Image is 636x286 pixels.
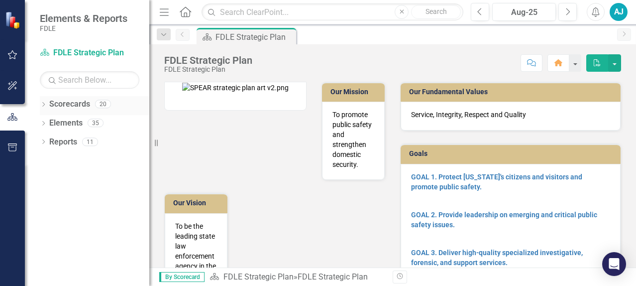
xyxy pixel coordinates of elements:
div: 11 [82,138,98,146]
a: Elements [49,118,83,129]
h3: Our Fundamental Values [409,88,616,96]
div: FDLE Strategic Plan [164,66,252,73]
div: FDLE Strategic Plan [164,55,252,66]
div: 20 [95,100,111,109]
div: Open Intercom Messenger [602,252,626,276]
div: FDLE Strategic Plan [298,272,368,282]
a: GOAL 2. Provide leadership on emerging and critical public safety issues. [411,211,597,229]
a: Reports [49,137,77,148]
a: FDLE Strategic Plan [40,47,139,59]
p: Service, Integrity, Respect and Quality [411,110,610,120]
button: Aug-25 [492,3,556,21]
div: Aug-25 [496,6,552,18]
span: Elements & Reports [40,12,127,24]
span: Search [425,7,447,15]
a: GOAL 1. Protect [US_STATE]'s citizens and visitors and promote public safety. [411,173,582,191]
img: SPEAR strategic plan art v2.png [182,83,289,93]
button: AJ [610,3,628,21]
h3: Our Mission [330,88,380,96]
div: 35 [88,119,104,128]
small: FDLE [40,24,127,32]
img: ClearPoint Strategy [5,11,22,29]
div: FDLE Strategic Plan [215,31,294,43]
span: By Scorecard [159,272,205,282]
h3: Goals [409,150,616,157]
input: Search Below... [40,71,139,89]
div: » [210,272,385,283]
a: FDLE Strategic Plan [223,272,294,282]
a: GOAL 3. Deliver high-quality specialized investigative, forensic, and support services. [411,249,583,267]
h3: Our Vision [173,199,222,207]
p: To promote public safety and strengthen domestic security. [332,110,374,169]
a: Scorecards [49,99,90,110]
button: Search [411,5,461,19]
input: Search ClearPoint... [202,3,463,21]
